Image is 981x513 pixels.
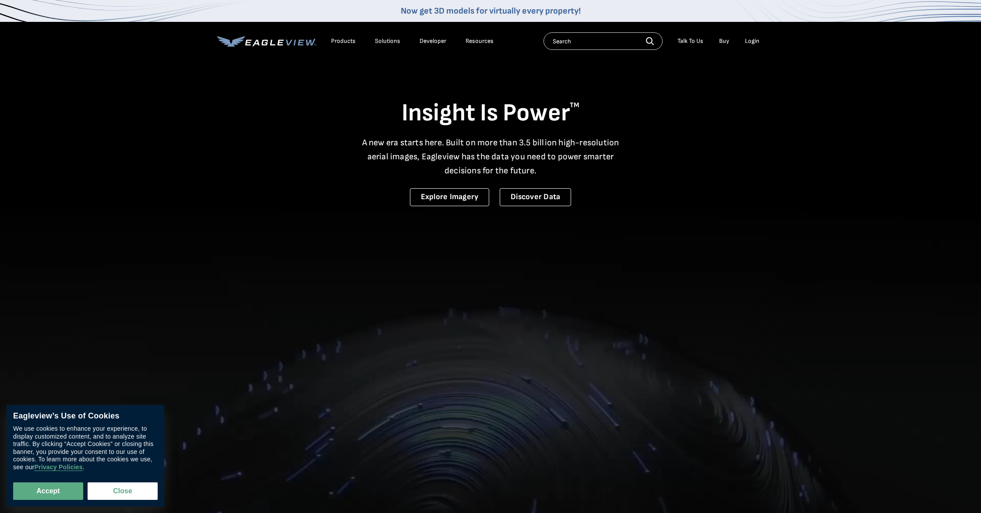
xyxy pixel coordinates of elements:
[420,37,446,45] a: Developer
[410,188,490,206] a: Explore Imagery
[678,37,703,45] div: Talk To Us
[13,482,83,500] button: Accept
[543,32,663,50] input: Search
[88,482,158,500] button: Close
[34,464,82,471] a: Privacy Policies
[500,188,571,206] a: Discover Data
[375,37,400,45] div: Solutions
[331,37,356,45] div: Products
[356,136,625,178] p: A new era starts here. Built on more than 3.5 billion high-resolution aerial images, Eagleview ha...
[466,37,494,45] div: Resources
[13,425,158,471] div: We use cookies to enhance your experience, to display customized content, and to analyze site tra...
[217,98,764,129] h1: Insight Is Power
[401,6,581,16] a: Now get 3D models for virtually every property!
[570,101,579,109] sup: TM
[719,37,729,45] a: Buy
[745,37,759,45] div: Login
[13,411,158,421] div: Eagleview’s Use of Cookies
